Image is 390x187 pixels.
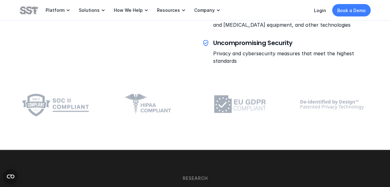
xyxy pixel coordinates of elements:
p: RESEARCH [182,175,208,181]
h6: Uncompromising Security [213,39,370,47]
p: Privacy and cybersecurity measures that meet the highest standards [213,50,370,65]
p: Company [194,7,215,13]
a: Login [314,8,326,13]
p: Interoperability with electronic health records (EHRs), robotic and [MEDICAL_DATA] equipment, and... [213,14,370,29]
img: De-identfieid by design patent privacy technology logo [296,89,370,119]
img: EU GDPR compliant logo [204,89,278,119]
a: Book a Demo [332,4,371,16]
p: Solutions [79,7,100,13]
p: Platform [46,7,65,13]
button: Open CMP widget [3,169,18,184]
p: Resources [157,7,180,13]
p: Book a Demo [337,7,366,14]
img: SOC II Type 2 compliant logo [20,89,94,119]
img: SST logo [20,5,38,16]
p: How We Help [114,7,143,13]
img: HIPAA compliant logo [112,89,186,119]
